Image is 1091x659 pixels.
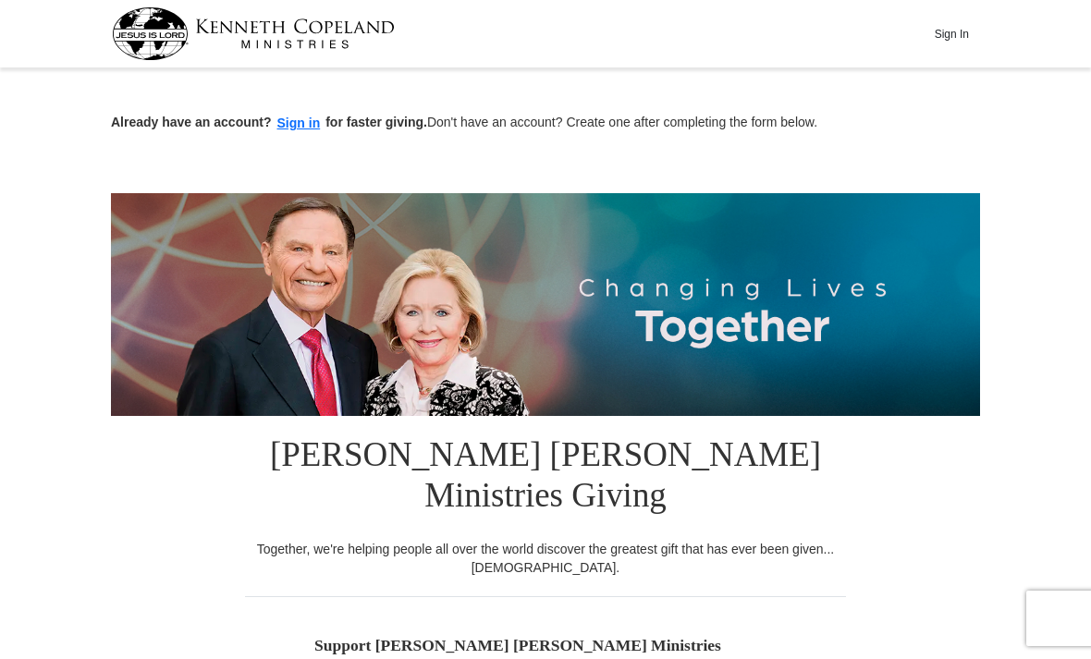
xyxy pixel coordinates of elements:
p: Don't have an account? Create one after completing the form below. [111,113,980,134]
h1: [PERSON_NAME] [PERSON_NAME] Ministries Giving [245,416,846,540]
img: kcm-header-logo.svg [112,7,395,60]
strong: Already have an account? for faster giving. [111,115,427,129]
button: Sign In [924,19,979,48]
h5: Support [PERSON_NAME] [PERSON_NAME] Ministries [314,636,777,655]
div: Together, we're helping people all over the world discover the greatest gift that has ever been g... [245,540,846,577]
button: Sign in [272,113,326,134]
